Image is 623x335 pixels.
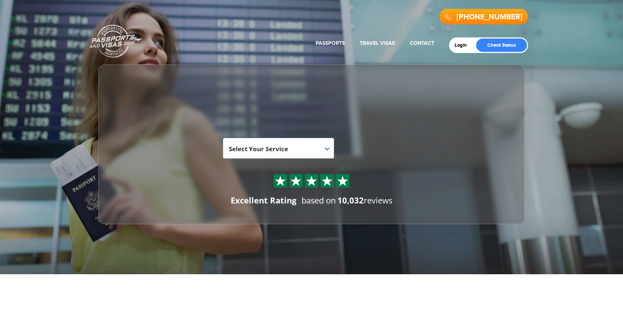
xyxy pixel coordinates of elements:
span: Select Your Service [229,141,326,162]
a: Passports & [DOMAIN_NAME] [89,24,142,58]
a: Travel Visas [360,40,395,46]
img: Sprite St [275,175,286,186]
img: Sprite St [337,175,348,186]
span: reviews [337,195,392,206]
img: Sprite St [322,175,333,186]
a: Contact [410,40,434,46]
a: Login [455,42,472,48]
a: Passports [316,40,345,46]
span: based on [301,195,336,206]
img: Sprite St [290,175,301,186]
div: Excellent Rating [231,195,296,206]
strong: 10,032 [337,195,364,206]
img: Sprite St [306,175,317,186]
a: Check Status [476,39,527,52]
span: Select Your Service [229,145,288,153]
a: [PHONE_NUMBER] [456,13,523,21]
span: Select Your Service [223,138,334,159]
